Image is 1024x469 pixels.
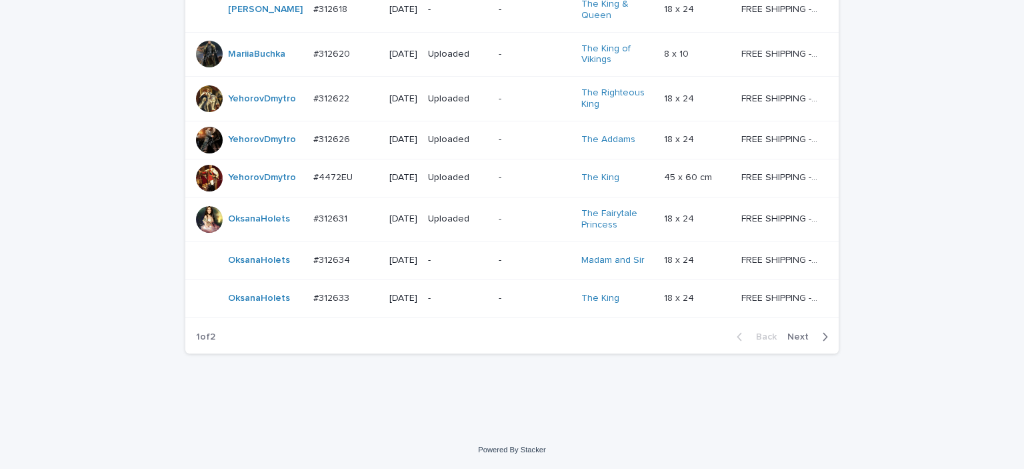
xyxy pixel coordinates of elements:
a: The Righteous King [581,87,654,110]
p: - [499,93,570,105]
p: - [428,255,488,266]
a: Madam and Sir [581,255,645,266]
p: FREE SHIPPING - preview in 1-2 business days, after your approval delivery will take 5-10 b.d. [741,1,820,15]
tr: OksanaHolets #312633#312633 [DATE]--The King 18 x 2418 x 24 FREE SHIPPING - preview in 1-2 busine... [185,280,839,318]
p: FREE SHIPPING - preview in 1-2 business days, after your approval delivery will take 5-10 b.d. [741,91,820,105]
a: OksanaHolets [228,255,290,266]
p: Uploaded [428,213,488,225]
p: - [428,4,488,15]
p: [DATE] [389,172,417,183]
p: FREE SHIPPING - preview in 1-2 business days, after your approval delivery will take 5-10 b.d. [741,46,820,60]
p: [DATE] [389,49,417,60]
a: YehorovDmytro [228,93,296,105]
p: - [499,49,570,60]
a: [PERSON_NAME] [228,4,303,15]
tr: MariiaBuchka #312620#312620 [DATE]Uploaded-The King of Vikings 8 x 108 x 10 FREE SHIPPING - previ... [185,32,839,77]
p: FREE SHIPPING - preview in 1-2 business days, after your approval delivery will take 5-10 b.d. [741,252,820,266]
p: FREE SHIPPING - preview in 1-2 business days, after your approval delivery will take 6-10 busines... [741,169,820,183]
a: The King [581,293,619,304]
a: The Fairytale Princess [581,208,654,231]
span: Next [787,332,817,342]
p: [DATE] [389,255,417,266]
a: Powered By Stacker [478,446,545,454]
p: #312633 [313,290,352,304]
p: FREE SHIPPING - preview in 1-2 business days, after your approval delivery will take 5-10 b.d. [741,131,820,145]
p: 18 x 24 [664,252,697,266]
a: The Addams [581,134,635,145]
p: #4472EU [313,169,355,183]
span: Back [748,332,777,342]
p: - [499,172,570,183]
p: #312622 [313,91,352,105]
p: #312620 [313,46,353,60]
p: [DATE] [389,4,417,15]
p: - [428,293,488,304]
p: Uploaded [428,134,488,145]
p: 18 x 24 [664,1,697,15]
p: 18 x 24 [664,290,697,304]
p: 45 x 60 cm [664,169,715,183]
a: YehorovDmytro [228,134,296,145]
p: [DATE] [389,293,417,304]
p: Uploaded [428,93,488,105]
tr: OksanaHolets #312631#312631 [DATE]Uploaded-The Fairytale Princess 18 x 2418 x 24 FREE SHIPPING - ... [185,197,839,242]
p: - [499,213,570,225]
p: 18 x 24 [664,131,697,145]
p: FREE SHIPPING - preview in 1-2 business days, after your approval delivery will take 5-10 b.d. [741,290,820,304]
tr: YehorovDmytro #312622#312622 [DATE]Uploaded-The Righteous King 18 x 2418 x 24 FREE SHIPPING - pre... [185,77,839,121]
p: [DATE] [389,134,417,145]
a: YehorovDmytro [228,172,296,183]
p: Uploaded [428,49,488,60]
p: Uploaded [428,172,488,183]
tr: OksanaHolets #312634#312634 [DATE]--Madam and Sir 18 x 2418 x 24 FREE SHIPPING - preview in 1-2 b... [185,242,839,280]
a: The King of Vikings [581,43,654,66]
button: Next [782,331,839,343]
a: MariiaBuchka [228,49,285,60]
a: OksanaHolets [228,293,290,304]
p: - [499,293,570,304]
p: 8 x 10 [664,46,691,60]
p: [DATE] [389,93,417,105]
tr: YehorovDmytro #4472EU#4472EU [DATE]Uploaded-The King 45 x 60 cm45 x 60 cm FREE SHIPPING - preview... [185,159,839,197]
p: 18 x 24 [664,211,697,225]
a: The King [581,172,619,183]
p: #312631 [313,211,350,225]
tr: YehorovDmytro #312626#312626 [DATE]Uploaded-The Addams 18 x 2418 x 24 FREE SHIPPING - preview in ... [185,121,839,159]
p: 18 x 24 [664,91,697,105]
p: 1 of 2 [185,321,226,354]
p: FREE SHIPPING - preview in 1-2 business days, after your approval delivery will take 5-10 b.d. [741,211,820,225]
button: Back [726,331,782,343]
a: OksanaHolets [228,213,290,225]
p: #312634 [313,252,353,266]
p: - [499,255,570,266]
p: - [499,4,570,15]
p: #312626 [313,131,353,145]
p: - [499,134,570,145]
p: [DATE] [389,213,417,225]
p: #312618 [313,1,350,15]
